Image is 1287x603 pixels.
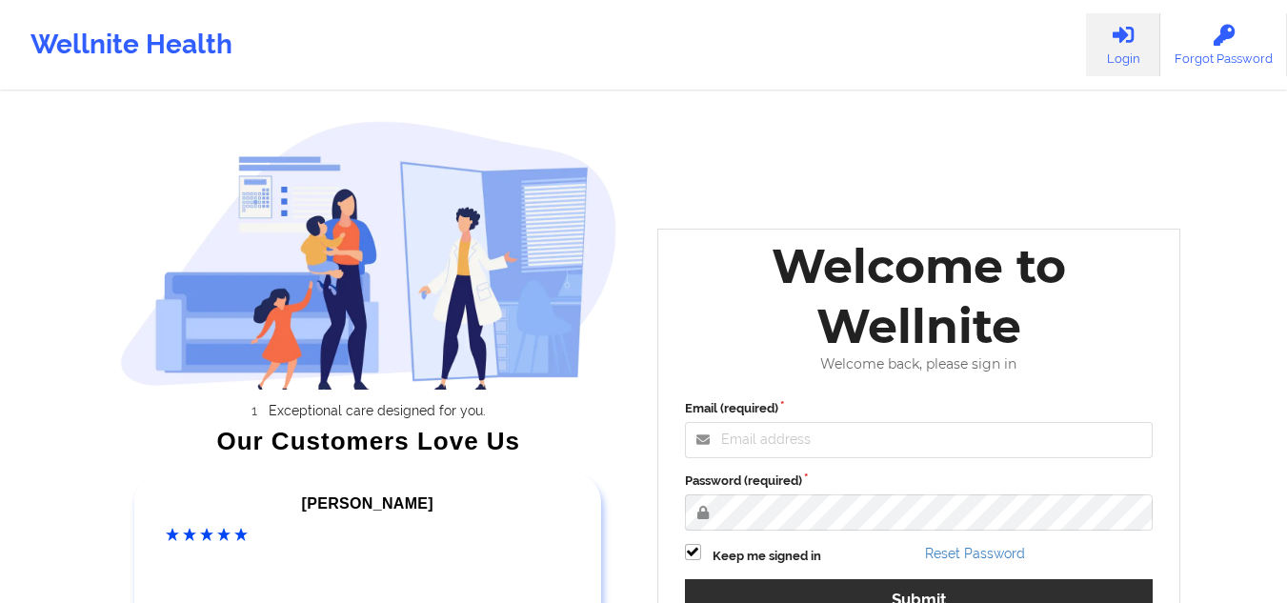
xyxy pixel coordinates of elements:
img: wellnite-auth-hero_200.c722682e.png [120,120,617,390]
label: Keep me signed in [713,547,821,566]
li: Exceptional care designed for you. [137,403,617,418]
input: Email address [685,422,1154,458]
div: Welcome back, please sign in [672,356,1167,372]
span: [PERSON_NAME] [302,495,433,512]
label: Password (required) [685,472,1154,491]
a: Reset Password [925,546,1025,561]
label: Email (required) [685,399,1154,418]
a: Login [1086,13,1160,76]
a: Forgot Password [1160,13,1287,76]
div: Welcome to Wellnite [672,236,1167,356]
div: Our Customers Love Us [120,432,617,451]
